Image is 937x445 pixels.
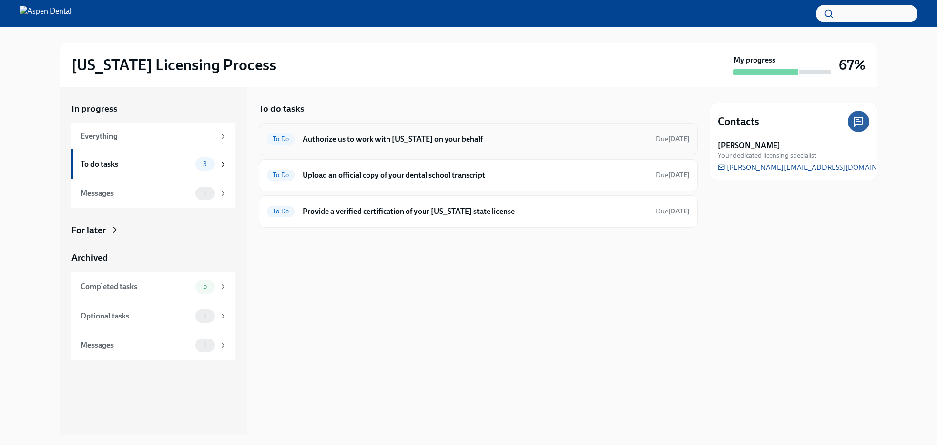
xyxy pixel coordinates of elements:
div: Messages [81,188,191,199]
div: Messages [81,340,191,351]
span: 1 [198,190,212,197]
div: Optional tasks [81,311,191,321]
a: Everything [71,123,235,149]
span: To Do [267,171,295,179]
span: September 26th, 2025 10:00 [656,170,690,180]
span: 5 [197,283,213,290]
h6: Upload an official copy of your dental school transcript [303,170,648,181]
strong: [PERSON_NAME] [718,140,780,151]
h2: [US_STATE] Licensing Process [71,55,276,75]
span: 1 [198,341,212,349]
a: Archived [71,252,235,264]
div: For later [71,224,106,236]
a: To do tasks3 [71,149,235,179]
strong: [DATE] [668,135,690,143]
strong: [DATE] [668,171,690,179]
h3: 67% [839,56,866,74]
h6: Provide a verified certification of your [US_STATE] state license [303,206,648,217]
span: September 12th, 2025 10:00 [656,134,690,144]
a: Optional tasks1 [71,301,235,331]
span: 3 [197,160,213,168]
a: Messages1 [71,179,235,208]
a: For later [71,224,235,236]
img: Aspen Dental [20,6,72,21]
div: To do tasks [81,159,191,170]
span: September 12th, 2025 10:00 [656,207,690,216]
a: To DoAuthorize us to work with [US_STATE] on your behalfDue[DATE] [267,131,690,147]
span: 1 [198,312,212,319]
span: To Do [267,208,295,215]
span: Due [656,207,690,215]
a: Completed tasks5 [71,272,235,301]
div: Completed tasks [81,281,191,292]
strong: [DATE] [668,207,690,215]
a: To DoProvide a verified certification of your [US_STATE] state licenseDue[DATE] [267,204,690,219]
a: Messages1 [71,331,235,360]
a: To DoUpload an official copy of your dental school transcriptDue[DATE] [267,168,690,183]
span: To Do [267,135,295,143]
span: Your dedicated licensing specialist [718,151,816,160]
a: In progress [71,103,235,115]
div: Everything [81,131,215,142]
strong: My progress [733,55,775,65]
a: [PERSON_NAME][EMAIL_ADDRESS][DOMAIN_NAME] [718,162,904,172]
h5: To do tasks [259,103,304,115]
span: Due [656,171,690,179]
h6: Authorize us to work with [US_STATE] on your behalf [303,134,648,145]
span: Due [656,135,690,143]
h4: Contacts [718,114,759,129]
